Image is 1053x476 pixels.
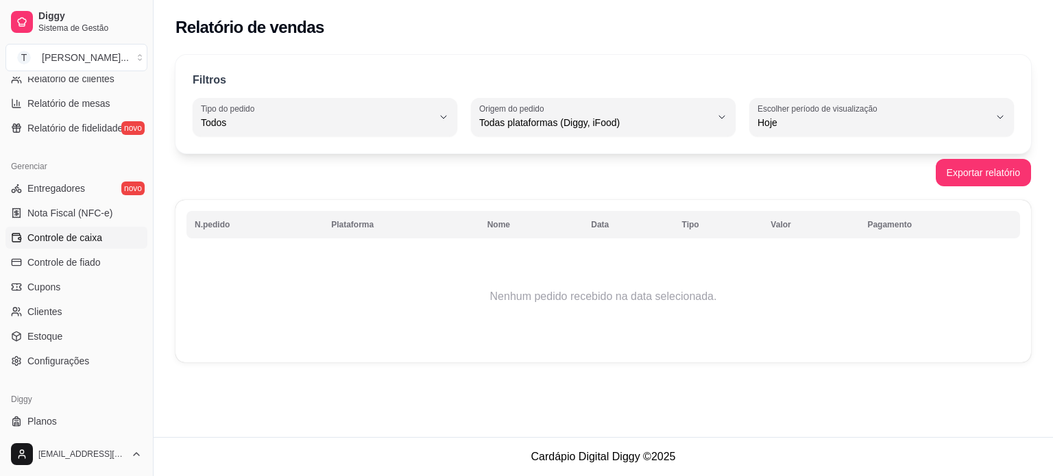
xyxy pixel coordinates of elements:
[5,5,147,38] a: DiggySistema de Gestão
[27,72,114,86] span: Relatório de clientes
[479,211,583,238] th: Nome
[5,276,147,298] a: Cupons
[5,44,147,71] button: Select a team
[758,116,989,129] span: Hoje
[323,211,479,238] th: Plataforma
[5,350,147,372] a: Configurações
[936,159,1031,186] button: Exportar relatório
[27,181,85,195] span: Entregadores
[758,103,882,114] label: Escolher período de visualização
[193,72,226,88] p: Filtros
[201,103,259,114] label: Tipo do pedido
[193,98,457,136] button: Tipo do pedidoTodos
[5,410,147,432] a: Planos
[749,98,1014,136] button: Escolher período de visualizaçãoHoje
[5,202,147,224] a: Nota Fiscal (NFC-e)
[5,177,147,199] a: Entregadoresnovo
[5,325,147,347] a: Estoque
[859,211,1020,238] th: Pagamento
[27,329,62,343] span: Estoque
[27,231,102,245] span: Controle de caixa
[27,206,112,220] span: Nota Fiscal (NFC-e)
[5,438,147,471] button: [EMAIL_ADDRESS][DOMAIN_NAME]
[27,354,89,368] span: Configurações
[27,255,101,269] span: Controle de fiado
[27,280,60,294] span: Cupons
[471,98,736,136] button: Origem do pedidoTodas plataformas (Diggy, iFood)
[762,211,859,238] th: Valor
[27,305,62,318] span: Clientes
[5,117,147,139] a: Relatório de fidelidadenovo
[154,437,1053,476] footer: Cardápio Digital Diggy © 2025
[186,211,323,238] th: N.pedido
[38,23,142,34] span: Sistema de Gestão
[5,227,147,249] a: Controle de caixa
[175,16,324,38] h2: Relatório de vendas
[27,121,123,135] span: Relatório de fidelidade
[479,116,711,129] span: Todas plataformas (Diggy, iFood)
[38,449,125,460] span: [EMAIL_ADDRESS][DOMAIN_NAME]
[38,10,142,23] span: Diggy
[27,414,57,428] span: Planos
[42,51,129,64] div: [PERSON_NAME] ...
[201,116,433,129] span: Todos
[5,251,147,273] a: Controle de fiado
[674,211,763,238] th: Tipo
[27,97,110,110] span: Relatório de mesas
[5,92,147,114] a: Relatório de mesas
[17,51,31,64] span: T
[583,211,673,238] th: Data
[5,301,147,323] a: Clientes
[5,155,147,177] div: Gerenciar
[186,242,1020,351] td: Nenhum pedido recebido na data selecionada.
[5,68,147,90] a: Relatório de clientes
[5,388,147,410] div: Diggy
[479,103,548,114] label: Origem do pedido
